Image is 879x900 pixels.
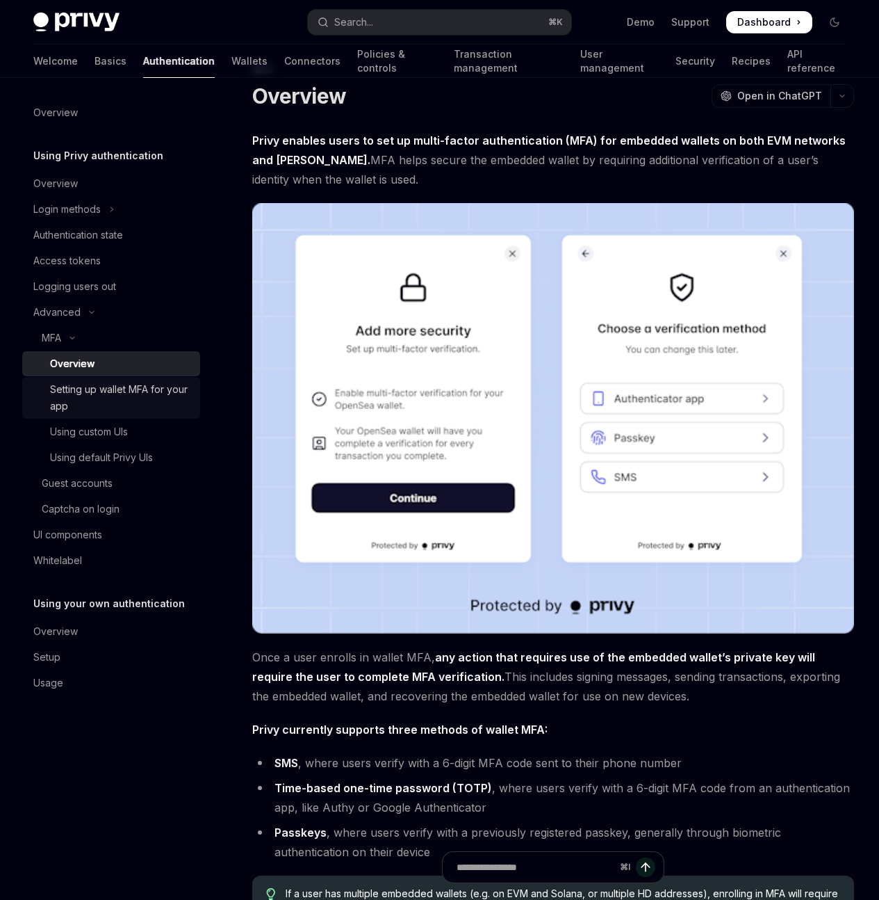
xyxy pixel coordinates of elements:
a: Authentication state [22,223,200,248]
div: Overview [33,104,78,121]
li: , where users verify with a 6-digit MFA code sent to their phone number [252,753,854,773]
a: Authentication [143,45,215,78]
strong: SMS [274,756,298,770]
h1: Overview [252,83,346,109]
img: images/MFA.png [252,203,854,634]
strong: Privy enables users to set up multi-factor authentication (MFA) for embedded wallets on both EVM ... [252,134,846,167]
li: , where users verify with a previously registered passkey, generally through biometric authentica... [252,823,854,862]
div: Whitelabel [33,552,82,569]
a: Setup [22,645,200,670]
span: Dashboard [737,15,791,29]
a: Logging users out [22,274,200,299]
li: , where users verify with a 6-digit MFA code from an authentication app, like Authy or Google Aut... [252,778,854,817]
button: Toggle Advanced section [22,300,200,325]
a: Setting up wallet MFA for your app [22,377,200,419]
a: Captcha on login [22,497,200,522]
span: MFA helps secure the embedded wallet by requiring additional verification of a user’s identity wh... [252,131,854,189]
button: Send message [636,858,655,877]
div: Authentication state [33,227,123,243]
strong: Time-based one-time password (TOTP) [274,781,492,795]
div: Usage [33,675,63,691]
a: Access tokens [22,248,200,273]
a: UI components [22,522,200,547]
div: Using custom UIs [50,424,128,440]
a: Whitelabel [22,548,200,573]
a: Overview [22,171,200,196]
strong: Passkeys [274,826,327,839]
div: Using default Privy UIs [50,449,153,466]
strong: Privy currently supports three methods of wallet MFA: [252,723,548,737]
button: Open search [308,10,571,35]
div: Overview [50,355,95,372]
strong: any action that requires use of the embedded wallet’s private key will require the user to comple... [252,650,815,684]
button: Toggle dark mode [823,11,846,33]
h5: Using your own authentication [33,595,185,612]
button: Open in ChatGPT [712,84,830,108]
div: Login methods [33,201,101,218]
a: Security [675,45,715,78]
a: Usage [22,670,200,696]
button: Toggle Login methods section [22,197,200,222]
a: Transaction management [454,45,564,78]
a: Welcome [33,45,78,78]
a: Using default Privy UIs [22,445,200,470]
a: Overview [22,351,200,376]
div: Setting up wallet MFA for your app [50,381,192,415]
a: Recipes [732,45,771,78]
span: Open in ChatGPT [737,89,822,103]
span: Once a user enrolls in wallet MFA, This includes signing messages, sending transactions, exportin... [252,648,854,706]
input: Ask a question... [457,852,614,883]
a: Connectors [284,45,340,78]
a: API reference [787,45,846,78]
div: Guest accounts [42,475,113,492]
h5: Using Privy authentication [33,147,163,164]
div: Overview [33,623,78,640]
a: Dashboard [726,11,812,33]
div: Access tokens [33,252,101,269]
a: Basics [95,45,126,78]
a: Overview [22,619,200,644]
div: MFA [42,330,61,346]
a: Demo [627,15,655,29]
div: Logging users out [33,278,116,295]
div: Setup [33,649,60,666]
button: Toggle MFA section [22,326,200,351]
div: Search... [334,14,373,31]
span: ⌘ K [548,17,563,28]
a: Support [671,15,709,29]
a: Policies & controls [357,45,437,78]
div: UI components [33,527,102,543]
a: Guest accounts [22,471,200,496]
img: dark logo [33,13,120,32]
a: Using custom UIs [22,419,200,444]
a: Wallets [231,45,268,78]
div: Advanced [33,304,81,321]
a: User management [580,45,659,78]
a: Overview [22,100,200,125]
div: Overview [33,175,78,192]
div: Captcha on login [42,501,120,517]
